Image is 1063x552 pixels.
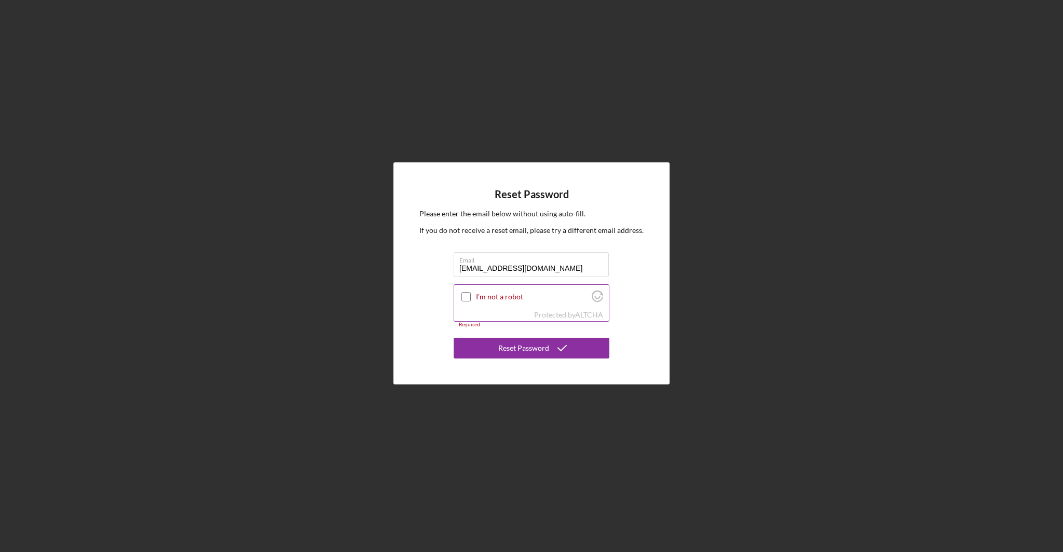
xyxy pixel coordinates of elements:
[498,338,549,358] div: Reset Password
[476,293,589,301] label: I'm not a robot
[592,295,603,303] a: Visit Altcha.org
[454,338,609,358] button: Reset Password
[495,188,569,200] h4: Reset Password
[419,225,644,236] p: If you do not receive a reset email, please try a different email address.
[419,208,644,219] p: Please enter the email below without using auto-fill.
[459,253,609,264] label: Email
[575,310,603,319] a: Visit Altcha.org
[454,322,609,328] div: Required
[534,311,603,319] div: Protected by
